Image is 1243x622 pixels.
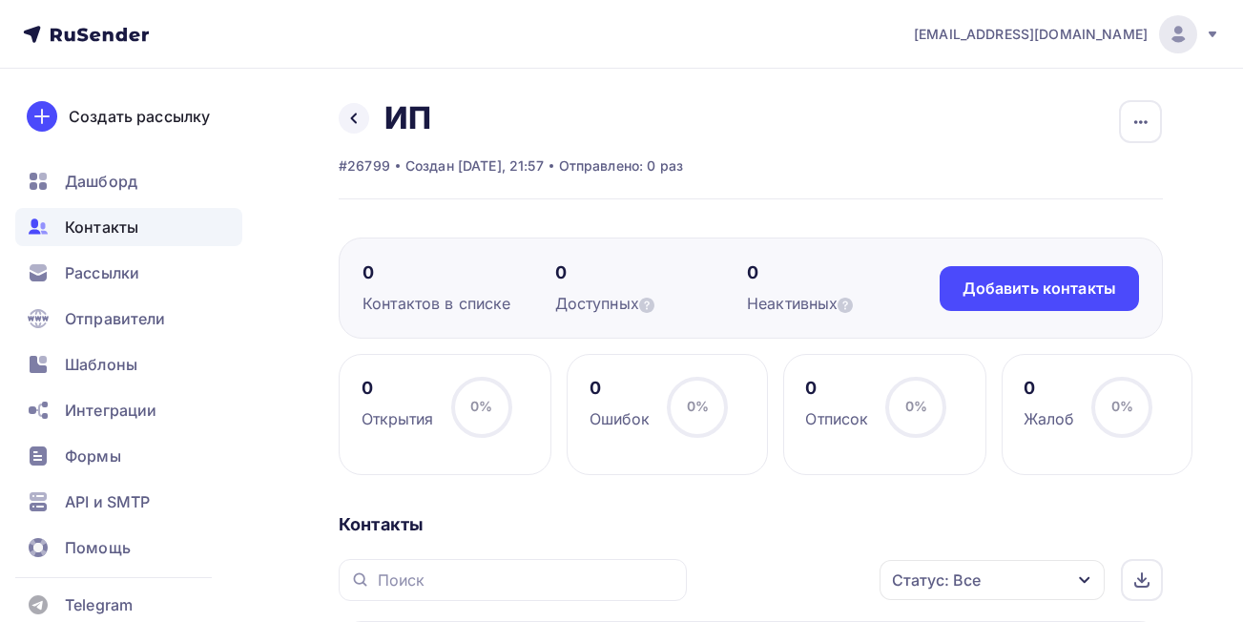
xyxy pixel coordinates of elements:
[405,156,544,176] div: Создан [DATE], 21:57
[805,407,868,430] div: Отписок
[65,216,138,238] span: Контакты
[590,377,651,400] div: 0
[559,156,683,176] div: Отправлено: 0 раз
[470,398,492,414] span: 0%
[1024,407,1074,430] div: Жалоб
[65,490,150,513] span: API и SMTP
[15,437,242,475] a: Формы
[747,292,940,315] div: Неактивных
[65,261,139,284] span: Рассылки
[339,156,390,176] div: #26799
[65,399,156,422] span: Интеграции
[914,15,1220,53] a: [EMAIL_ADDRESS][DOMAIN_NAME]
[65,170,137,193] span: Дашборд
[65,445,121,467] span: Формы
[69,105,210,128] div: Создать рассылку
[15,300,242,338] a: Отправители
[65,536,131,559] span: Помощь
[15,345,242,384] a: Шаблоны
[555,261,748,284] div: 0
[687,398,709,414] span: 0%
[384,99,431,137] h2: ИП
[879,559,1106,601] button: Статус: Все
[892,569,981,591] div: Статус: Все
[15,208,242,246] a: Контакты
[15,162,242,200] a: Дашборд
[914,25,1148,44] span: [EMAIL_ADDRESS][DOMAIN_NAME]
[905,398,927,414] span: 0%
[339,513,1163,536] div: Контакты
[65,593,133,616] span: Telegram
[1111,398,1133,414] span: 0%
[555,292,748,315] div: Доступных
[963,278,1116,300] div: Добавить контакты
[15,254,242,292] a: Рассылки
[65,353,137,376] span: Шаблоны
[362,407,434,430] div: Открытия
[378,570,675,591] input: Поиск
[362,377,434,400] div: 0
[1024,377,1074,400] div: 0
[805,377,868,400] div: 0
[747,261,940,284] div: 0
[590,407,651,430] div: Ошибок
[363,292,555,315] div: Контактов в списке
[363,261,555,284] div: 0
[65,307,166,330] span: Отправители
